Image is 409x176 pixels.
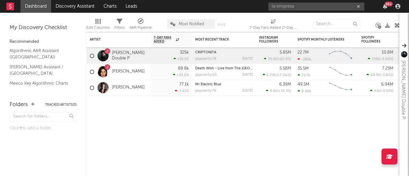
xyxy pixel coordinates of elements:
div: 99 + [385,2,393,6]
div: 325k [180,50,189,55]
div: -282k [297,57,311,61]
div: Edit Columns [86,24,110,32]
a: [PERSON_NAME] Assistant / [GEOGRAPHIC_DATA] [10,64,70,77]
div: [DATE] [242,89,253,93]
span: -3.83 % [381,73,392,77]
svg: Chart title [326,64,355,80]
div: Instagram Followers [259,36,282,43]
div: Mr Electric Blue [195,83,253,86]
div: Spotify Followers [361,36,384,43]
span: +55.3 % [278,89,290,93]
div: 72.7k [297,73,310,77]
div: ( ) [264,57,291,61]
div: popularity: 76 [195,89,216,93]
button: 99+ [383,4,387,9]
div: Artist [90,38,138,42]
span: +62.9 % [278,57,290,61]
div: [PERSON_NAME] Double P [399,60,407,119]
a: [PERSON_NAME] [112,69,145,74]
div: 6.94M [381,82,393,87]
div: Death Wish - Live from The O2 Arena [195,67,253,70]
input: Search... [313,19,360,29]
svg: Chart title [326,48,355,64]
span: 7-Day Fans Added [154,36,174,43]
input: Search for folders... [10,112,77,121]
div: 5.85M [280,50,291,55]
div: Folders [10,101,28,109]
span: 9.8k [270,89,277,93]
div: [DATE] [242,73,253,77]
span: 159k [372,57,380,61]
div: 88.8k [178,66,189,71]
span: -4.64 % [381,57,392,61]
a: [PERSON_NAME] [112,85,145,90]
div: ( ) [367,73,393,77]
div: popularity: 78 [195,57,216,61]
div: ( ) [266,89,291,93]
span: 68.9k [371,73,380,77]
span: Most Notified [179,22,204,26]
div: A&R Pipeline [129,24,152,32]
div: Filters [114,16,125,34]
div: ( ) [368,57,393,61]
div: 7-Day Fans Added (7-Day Fans Added) [250,16,297,34]
div: Most Recent Track [195,38,243,42]
a: Death Wish - Live from The [GEOGRAPHIC_DATA] [195,67,278,70]
div: 7.23M [382,66,393,71]
div: CRIPTONITA [195,51,253,54]
div: 35.5M [297,66,309,71]
div: A&R Pipeline [129,16,152,34]
a: Algorithmic A&R Assistant ([GEOGRAPHIC_DATA]) [10,47,70,60]
div: 10.8M [382,50,393,55]
div: Spotify Monthly Listeners [297,38,345,42]
span: +7.11k % [277,73,290,77]
a: Mexico Key Algorithmic Charts [10,80,70,87]
span: 43k [374,89,380,93]
input: Search for artists [268,3,364,11]
button: Save [217,23,226,27]
span: 35.2k [268,57,277,61]
div: -1.61 % [175,89,189,93]
a: [PERSON_NAME] Double P [112,50,147,61]
div: ( ) [370,89,393,93]
div: Filters [114,24,125,32]
span: 6.24k [267,73,276,77]
div: 5.58M [280,66,291,71]
span: -9.53 % [381,89,392,93]
div: ( ) [263,73,291,77]
div: 6.39M [279,82,291,87]
button: Tracked Artists(3) [45,103,77,106]
div: 77.1k [179,82,189,87]
div: +55.5 % [174,57,189,61]
div: My Discovery Checklist [10,24,77,32]
div: 7-Day Fans Added (7-Day Fans Added) [250,24,297,32]
a: CRIPTONITA [195,51,216,54]
div: [DATE] [242,57,253,61]
div: 22.7M [297,50,309,55]
div: 49.5M [297,82,309,87]
svg: Chart title [326,80,355,96]
div: +20.6 % [173,73,189,77]
div: Recommended [10,38,77,46]
div: popularity: 60 [195,73,217,77]
div: 8.48k [297,89,311,93]
div: Edit Columns [86,16,110,34]
a: Mr Electric Blue [195,83,221,86]
div: Click to add a folder. [10,125,77,132]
